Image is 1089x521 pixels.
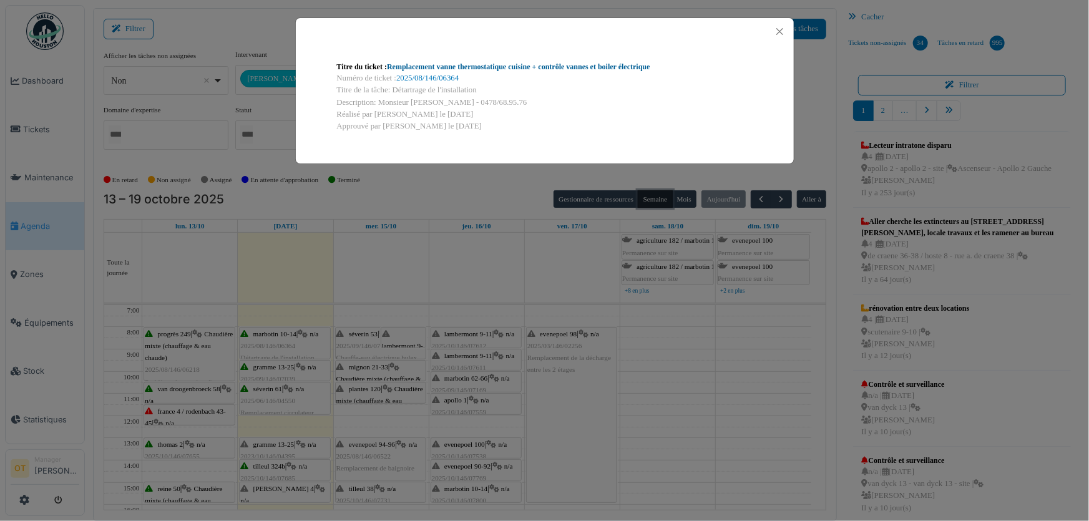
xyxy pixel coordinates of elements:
div: Numéro de ticket : [337,72,753,84]
div: Réalisé par [PERSON_NAME] le [DATE] [337,109,753,120]
a: 2025/08/146/06364 [396,74,459,82]
button: Close [771,23,788,40]
div: Description: Monsieur [PERSON_NAME] - 0478/68.95.76 [337,97,753,109]
div: Titre de la tâche: Détartrage de l'installation [337,84,753,96]
div: Approuvé par [PERSON_NAME] le [DATE] [337,120,753,132]
a: Remplacement vanne thermostatique cuisine + contrôle vannes et boiler électrique [387,62,650,71]
div: Titre du ticket : [337,61,753,72]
